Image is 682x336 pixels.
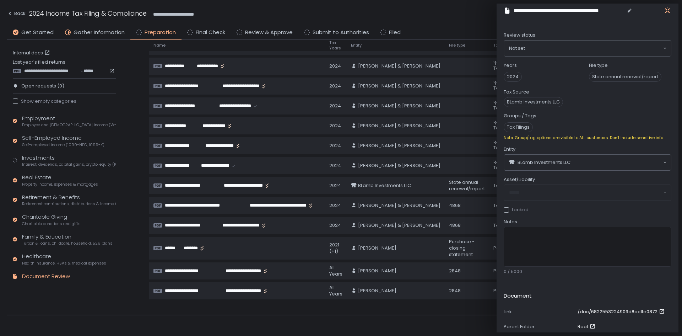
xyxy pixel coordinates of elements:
span: Health insurance, HSAs & medical expenses [22,261,106,266]
button: Back [7,9,26,20]
span: File type [449,43,465,48]
a: Root [578,324,597,330]
span: Preparation [145,28,176,37]
label: Tax Source [504,89,529,95]
span: Employee and [DEMOGRAPHIC_DATA] income (W-2s) [22,122,116,128]
span: Tag [493,144,502,151]
div: BLamb Investments LLC [504,97,563,107]
div: Note: Group/tag options are visible to ALL customers. Don't include sensitive info [504,135,671,140]
div: Charitable Giving [22,213,81,226]
div: Healthcare [22,252,106,266]
span: Property income, expenses & mortgages [22,182,98,187]
span: State annual renewal/report [589,72,661,82]
span: Tuition & loans, childcare, household, 529 plans [22,241,113,246]
span: Asset/Liability [504,176,535,183]
span: Entity [351,43,362,48]
h2: Document [504,292,532,300]
div: Link [504,309,575,315]
label: File type [589,62,608,69]
span: [PERSON_NAME] [358,288,396,294]
a: /doc/6822553224909d8ac1fe0872 [578,309,666,315]
div: Last year's filed returns [13,59,116,74]
div: Search for option [504,155,671,170]
span: Tag [493,164,502,171]
label: Years [504,62,517,69]
span: Name [153,43,166,48]
span: Review status [504,32,535,38]
span: [PERSON_NAME] & [PERSON_NAME] [358,63,440,69]
span: BLamb Investments LLC [358,182,411,189]
span: [PERSON_NAME] & [PERSON_NAME] [358,202,440,209]
span: Gather Information [74,28,125,37]
div: 0 / 5000 [504,268,671,275]
span: BLamb Investments LLC [518,159,570,166]
a: Internal docs [13,50,52,56]
input: Search for option [570,159,662,166]
span: Tag [493,105,502,111]
span: Tag [493,124,502,131]
div: Document Review [22,272,70,281]
input: Search for option [525,45,662,52]
span: [PERSON_NAME] & [PERSON_NAME] [358,143,440,149]
span: Filed [389,28,401,37]
span: Notes [504,219,517,225]
span: Charitable donations and gifts [22,221,81,226]
span: Open requests (0) [21,83,64,89]
span: Tax Years [329,40,342,51]
span: Submit to Authorities [313,28,369,37]
div: Employment [22,114,116,128]
span: Not set [509,45,525,52]
div: Retirement & Benefits [22,193,116,207]
span: [PERSON_NAME] & [PERSON_NAME] [358,103,440,109]
span: [PERSON_NAME] & [PERSON_NAME] [358,83,440,89]
span: Get Started [21,28,54,37]
span: Entity [504,146,515,153]
div: Parent Folder [504,324,575,330]
span: 2024 [504,72,522,82]
div: Family & Education [22,233,113,246]
span: Interest, dividends, capital gains, crypto, equity (1099s, K-1s) [22,162,116,167]
div: Real Estate [22,174,98,187]
span: Final Check [196,28,225,37]
span: [PERSON_NAME] & [PERSON_NAME] [358,162,440,169]
div: Investments [22,154,116,167]
span: Tag [493,65,502,71]
span: Tag [493,43,501,48]
label: Groups / Tags [504,113,536,119]
span: [PERSON_NAME] [358,245,396,251]
div: Search for option [504,41,671,56]
div: Self-Employed Income [22,134,104,148]
div: Back [7,9,26,18]
span: [PERSON_NAME] & [PERSON_NAME] [358,222,440,229]
span: Review & Approve [245,28,293,37]
h1: 2024 Income Tax Filing & Compliance [29,9,147,18]
span: Tag [493,85,502,91]
span: [PERSON_NAME] & [PERSON_NAME] [358,123,440,129]
span: Self-employed income (1099-NEC, 1099-K) [22,142,104,148]
span: Retirement contributions, distributions & income (1099-R, 5498) [22,201,116,207]
span: [PERSON_NAME] [358,268,396,274]
span: Tax Filings [504,122,533,132]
